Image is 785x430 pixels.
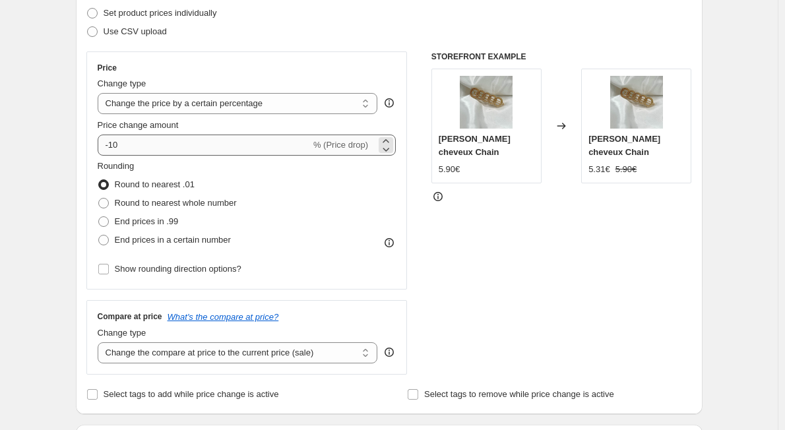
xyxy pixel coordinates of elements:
span: Change type [98,328,146,338]
h6: STOREFRONT EXAMPLE [431,51,692,62]
span: End prices in a certain number [115,235,231,245]
input: -15 [98,135,311,156]
button: What's the compare at price? [168,312,279,322]
span: [PERSON_NAME] cheveux Chain [588,134,660,157]
span: Use CSV upload [104,26,167,36]
span: Round to nearest whole number [115,198,237,208]
span: Round to nearest .01 [115,179,195,189]
h3: Compare at price [98,311,162,322]
h3: Price [98,63,117,73]
div: 5.31€ [588,163,610,176]
div: 5.90€ [439,163,460,176]
span: Set product prices individually [104,8,217,18]
span: End prices in .99 [115,216,179,226]
img: 59e8c3_2df89a8506464ac488217c195a641918_mv2_80x.png [460,76,513,129]
div: help [383,96,396,109]
div: help [383,346,396,359]
span: Select tags to add while price change is active [104,389,279,399]
img: 59e8c3_2df89a8506464ac488217c195a641918_mv2_80x.png [610,76,663,129]
span: Rounding [98,161,135,171]
span: Select tags to remove while price change is active [424,389,614,399]
span: [PERSON_NAME] cheveux Chain [439,134,511,157]
span: % (Price drop) [313,140,368,150]
span: Price change amount [98,120,179,130]
span: Change type [98,78,146,88]
strike: 5.90€ [615,163,637,176]
span: Show rounding direction options? [115,264,241,274]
